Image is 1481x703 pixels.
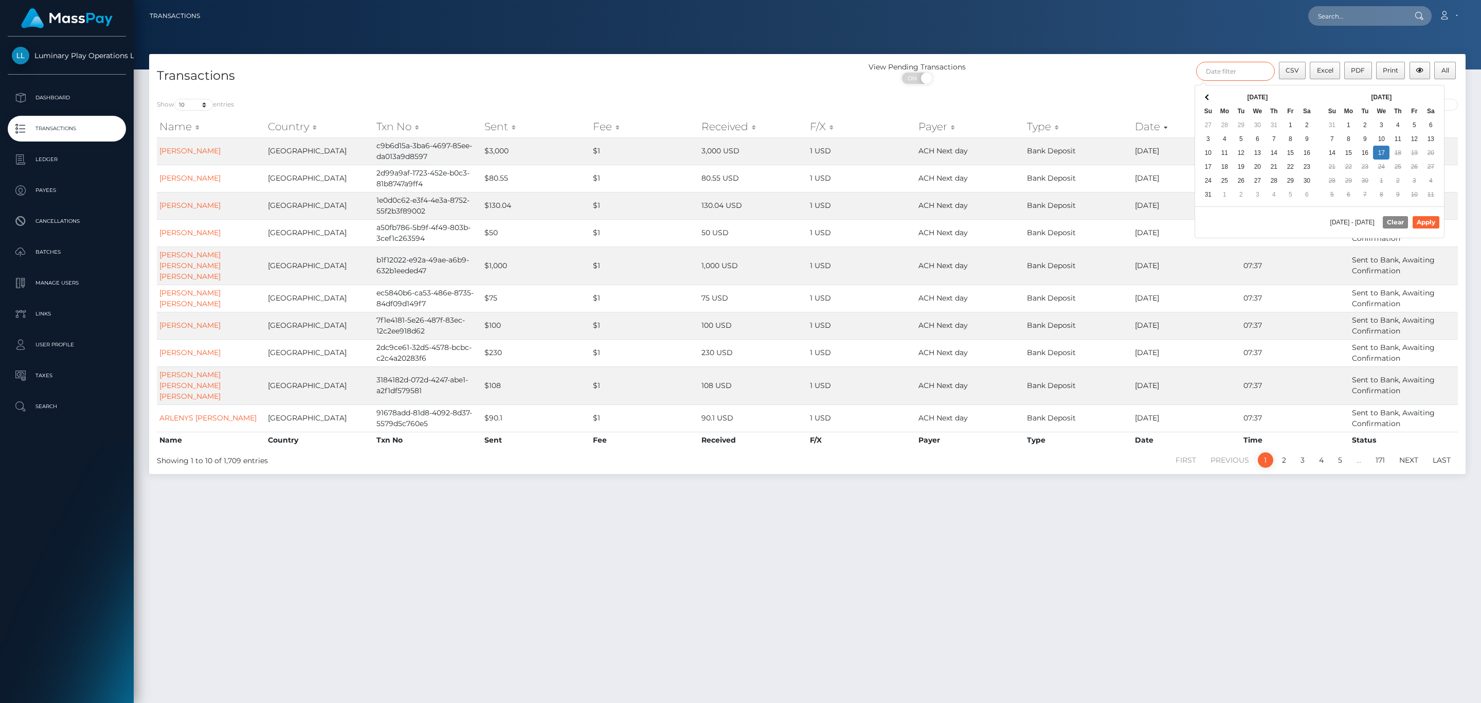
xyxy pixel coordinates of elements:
[1389,118,1406,132] td: 4
[1266,132,1282,146] td: 7
[699,405,807,432] td: 90.1 USD
[159,413,257,423] a: ARLENYS [PERSON_NAME]
[1340,187,1357,201] td: 6
[482,137,590,165] td: $3,000
[482,405,590,432] td: $90.1
[1266,160,1282,173] td: 21
[1357,118,1373,132] td: 2
[1373,160,1389,173] td: 24
[1324,132,1340,146] td: 7
[1266,173,1282,187] td: 28
[1413,216,1439,229] button: Apply
[807,432,916,448] th: F/X
[1233,118,1249,132] td: 29
[159,288,221,308] a: [PERSON_NAME] [PERSON_NAME]
[1216,173,1233,187] td: 25
[374,405,482,432] td: 91678add-81d8-4092-8d37-5579d5c760e5
[590,192,699,219] td: $1
[1233,173,1249,187] td: 26
[174,99,213,111] select: Showentries
[1282,132,1298,146] td: 8
[1132,285,1241,312] td: [DATE]
[918,348,968,357] span: ACH Next day
[1373,187,1389,201] td: 8
[1298,132,1315,146] td: 9
[1282,146,1298,160] td: 15
[374,285,482,312] td: ec5840b6-ca53-486e-8735-84df09d149f7
[699,219,807,247] td: 50 USD
[8,116,126,142] a: Transactions
[1324,104,1340,118] th: Su
[1241,285,1349,312] td: 07:37
[1324,160,1340,173] td: 21
[1249,146,1266,160] td: 13
[1340,104,1357,118] th: Mo
[590,432,699,448] th: Fee
[918,413,968,423] span: ACH Next day
[1216,104,1233,118] th: Mo
[1373,146,1389,160] td: 17
[1200,173,1216,187] td: 24
[1422,104,1439,118] th: Sa
[8,51,126,60] span: Luminary Play Operations Limited
[374,116,482,137] th: Txn No: activate to sort column ascending
[807,312,916,339] td: 1 USD
[1282,187,1298,201] td: 5
[265,247,374,285] td: [GEOGRAPHIC_DATA]
[1241,247,1349,285] td: 07:37
[157,451,690,466] div: Showing 1 to 10 of 1,709 entries
[807,285,916,312] td: 1 USD
[1233,187,1249,201] td: 2
[265,366,374,405] td: [GEOGRAPHIC_DATA]
[1340,118,1357,132] td: 1
[1241,405,1349,432] td: 07:37
[590,247,699,285] td: $1
[1282,104,1298,118] th: Fr
[1216,118,1233,132] td: 28
[1024,219,1133,247] td: Bank Deposit
[159,146,221,155] a: [PERSON_NAME]
[1276,452,1292,468] a: 2
[590,285,699,312] td: $1
[807,116,916,137] th: F/X: activate to sort column ascending
[8,147,126,172] a: Ledger
[374,219,482,247] td: a50fb786-5b9f-4f49-803b-3cef1c263594
[1349,247,1458,285] td: Sent to Bank, Awaiting Confirmation
[265,285,374,312] td: [GEOGRAPHIC_DATA]
[1233,160,1249,173] td: 19
[1310,62,1340,79] button: Excel
[1349,285,1458,312] td: Sent to Bank, Awaiting Confirmation
[1357,173,1373,187] td: 30
[8,394,126,419] a: Search
[807,165,916,192] td: 1 USD
[374,432,482,448] th: Txn No
[1357,146,1373,160] td: 16
[807,366,916,405] td: 1 USD
[265,405,374,432] td: [GEOGRAPHIC_DATA]
[1132,339,1241,366] td: [DATE]
[12,183,122,198] p: Payees
[1406,160,1422,173] td: 26
[1389,146,1406,160] td: 18
[1266,118,1282,132] td: 31
[807,192,916,219] td: 1 USD
[12,47,29,64] img: Luminary Play Operations Limited
[1349,339,1458,366] td: Sent to Bank, Awaiting Confirmation
[1308,6,1405,26] input: Search...
[150,5,200,27] a: Transactions
[1132,432,1241,448] th: Date
[1216,90,1298,104] th: [DATE]
[1024,312,1133,339] td: Bank Deposit
[918,201,968,210] span: ACH Next day
[8,270,126,296] a: Manage Users
[265,116,374,137] th: Country: activate to sort column ascending
[12,399,122,414] p: Search
[1324,187,1340,201] td: 5
[1286,66,1299,74] span: CSV
[699,312,807,339] td: 100 USD
[918,293,968,303] span: ACH Next day
[1406,118,1422,132] td: 5
[374,192,482,219] td: 1e0d0c62-e3f4-4e3a-8752-55f2b3f89002
[590,312,699,339] td: $1
[916,116,1024,137] th: Payer: activate to sort column ascending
